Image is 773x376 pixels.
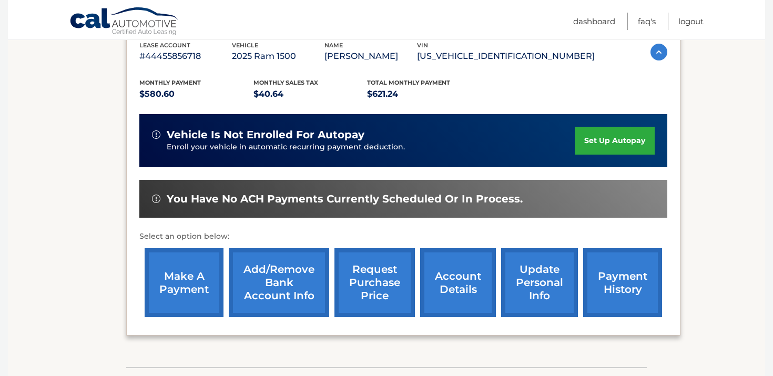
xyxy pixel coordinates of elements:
[139,87,253,101] p: $580.60
[573,13,615,30] a: Dashboard
[417,42,428,49] span: vin
[650,44,667,60] img: accordion-active.svg
[139,42,190,49] span: lease account
[139,49,232,64] p: #44455856718
[139,230,667,243] p: Select an option below:
[139,79,201,86] span: Monthly Payment
[324,42,343,49] span: name
[167,141,575,153] p: Enroll your vehicle in automatic recurring payment deduction.
[420,248,496,317] a: account details
[575,127,655,155] a: set up autopay
[367,79,450,86] span: Total Monthly Payment
[334,248,415,317] a: request purchase price
[253,87,368,101] p: $40.64
[167,128,364,141] span: vehicle is not enrolled for autopay
[232,42,258,49] span: vehicle
[167,192,523,206] span: You have no ACH payments currently scheduled or in process.
[69,7,180,37] a: Cal Automotive
[638,13,656,30] a: FAQ's
[367,87,481,101] p: $621.24
[501,248,578,317] a: update personal info
[583,248,662,317] a: payment history
[152,195,160,203] img: alert-white.svg
[152,130,160,139] img: alert-white.svg
[417,49,595,64] p: [US_VEHICLE_IDENTIFICATION_NUMBER]
[229,248,329,317] a: Add/Remove bank account info
[324,49,417,64] p: [PERSON_NAME]
[678,13,704,30] a: Logout
[145,248,223,317] a: make a payment
[253,79,318,86] span: Monthly sales Tax
[232,49,324,64] p: 2025 Ram 1500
